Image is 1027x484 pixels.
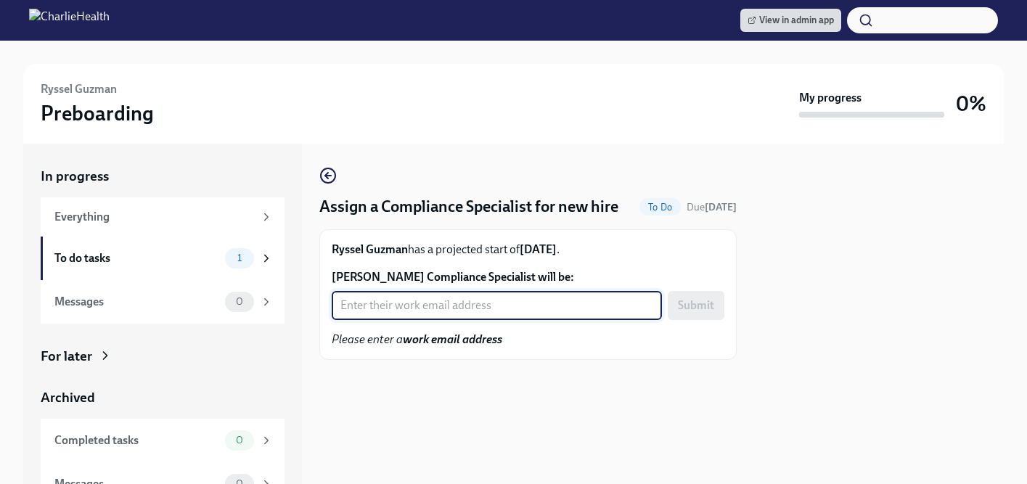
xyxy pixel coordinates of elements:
strong: [DATE] [705,201,737,213]
span: Due [687,201,737,213]
span: To Do [639,202,681,213]
strong: [DATE] [520,242,557,256]
span: 0 [227,296,252,307]
h3: 0% [956,91,986,117]
a: Everything [41,197,285,237]
input: Enter their work email address [332,291,662,320]
a: In progress [41,167,285,186]
strong: Ryssel Guzman [332,242,408,256]
a: To do tasks1 [41,237,285,280]
strong: work email address [403,332,502,346]
a: Completed tasks0 [41,419,285,462]
a: Messages0 [41,280,285,324]
span: September 23rd, 2025 09:00 [687,200,737,214]
a: Archived [41,388,285,407]
p: has a projected start of . [332,242,724,258]
img: CharlieHealth [29,9,110,32]
div: Messages [54,294,219,310]
a: For later [41,347,285,366]
span: View in admin app [748,13,834,28]
div: For later [41,347,92,366]
div: Everything [54,209,254,225]
h6: Ryssel Guzman [41,81,117,97]
label: [PERSON_NAME] Compliance Specialist will be: [332,269,724,285]
div: To do tasks [54,250,219,266]
strong: My progress [799,90,862,106]
em: Please enter a [332,332,502,346]
a: View in admin app [740,9,841,32]
h3: Preboarding [41,100,154,126]
div: Completed tasks [54,432,219,448]
span: 1 [229,253,250,263]
h4: Assign a Compliance Specialist for new hire [319,196,618,218]
span: 0 [227,435,252,446]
